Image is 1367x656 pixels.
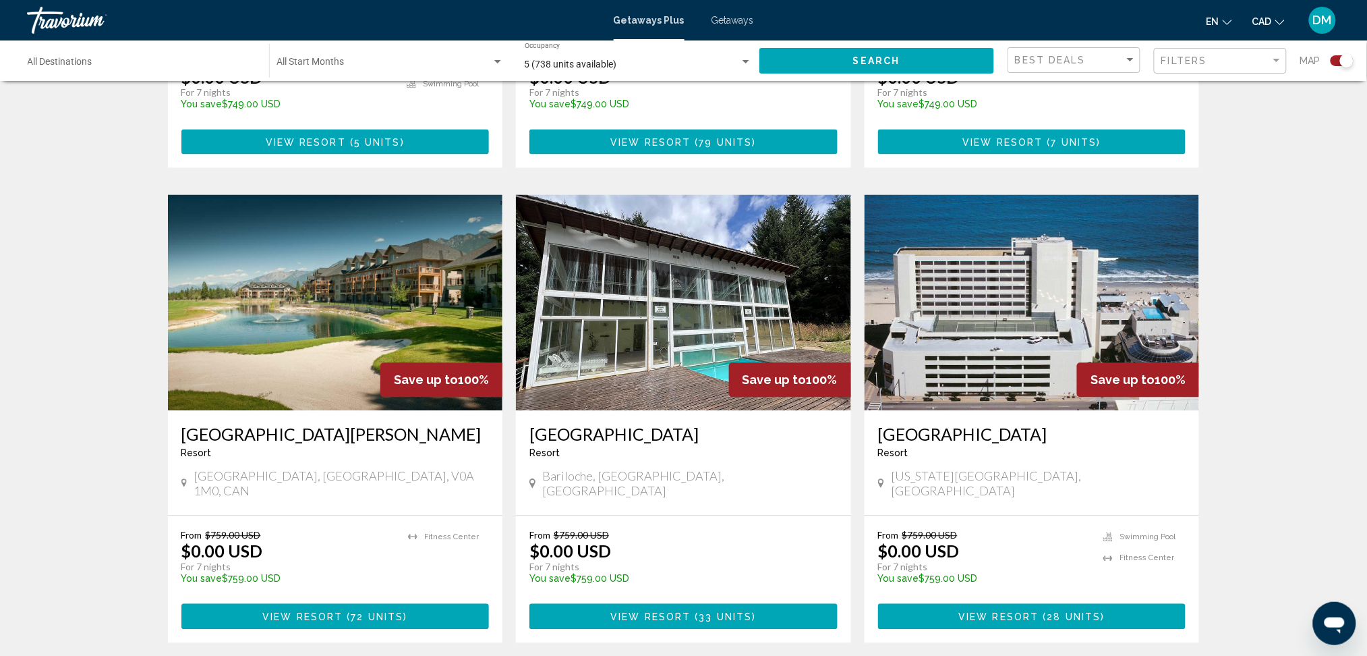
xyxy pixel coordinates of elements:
[1043,137,1101,148] span: ( )
[1119,554,1174,563] span: Fitness Center
[181,99,394,110] p: $749.00 USD
[168,195,503,411] img: ii_big1.jpg
[1015,55,1086,65] span: Best Deals
[1252,16,1272,27] span: CAD
[529,574,824,584] p: $759.00 USD
[610,612,691,623] span: View Resort
[1300,51,1320,70] span: Map
[181,425,490,445] a: [GEOGRAPHIC_DATA][PERSON_NAME]
[346,137,405,148] span: ( )
[181,87,394,99] p: For 7 nights
[1047,612,1101,623] span: 28 units
[181,99,223,110] span: You save
[691,137,756,148] span: ( )
[529,604,838,629] button: View Resort(33 units)
[1051,137,1097,148] span: 7 units
[1206,16,1219,27] span: en
[529,425,838,445] a: [GEOGRAPHIC_DATA]
[529,87,742,99] p: For 7 nights
[27,7,600,34] a: Travorium
[1039,612,1105,623] span: ( )
[963,137,1043,148] span: View Resort
[529,99,571,110] span: You save
[729,363,851,398] div: 100%
[423,80,479,88] span: Swimming Pool
[529,99,742,110] p: $749.00 USD
[614,15,685,26] a: Getaways Plus
[1305,6,1340,34] button: User Menu
[262,612,343,623] span: View Resort
[181,604,490,629] button: View Resort(72 units)
[516,195,851,411] img: ii_cas1.jpg
[394,373,458,387] span: Save up to
[1077,363,1199,398] div: 100%
[266,137,346,148] span: View Resort
[525,59,617,70] span: 5 (738 units available)
[181,541,263,562] p: $0.00 USD
[1161,55,1207,66] span: Filters
[1252,11,1285,31] button: Change currency
[1119,533,1175,542] span: Swimming Pool
[878,541,960,562] p: $0.00 USD
[1313,602,1356,645] iframe: Button to launch messaging window
[853,56,900,67] span: Search
[181,562,395,574] p: For 7 nights
[878,562,1090,574] p: For 7 nights
[194,469,489,499] span: [GEOGRAPHIC_DATA], [GEOGRAPHIC_DATA], V0A 1M0, CAN
[1313,13,1332,27] span: DM
[529,130,838,155] button: View Resort(79 units)
[878,425,1186,445] h3: [GEOGRAPHIC_DATA]
[699,137,753,148] span: 79 units
[181,530,202,541] span: From
[711,15,754,26] a: Getaways
[206,530,261,541] span: $759.00 USD
[878,530,899,541] span: From
[1015,55,1136,66] mat-select: Sort by
[759,48,995,73] button: Search
[354,137,401,148] span: 5 units
[529,574,571,584] span: You save
[610,137,691,148] span: View Resort
[181,574,395,584] p: $759.00 USD
[959,612,1039,623] span: View Resort
[181,130,490,155] button: View Resort(5 units)
[529,541,611,562] p: $0.00 USD
[878,130,1186,155] button: View Resort(7 units)
[181,574,223,584] span: You save
[380,363,502,398] div: 100%
[529,448,560,459] span: Resort
[181,448,212,459] span: Resort
[424,533,479,542] span: Fitness Center
[699,612,753,623] span: 33 units
[891,469,1186,499] span: [US_STATE][GEOGRAPHIC_DATA], [GEOGRAPHIC_DATA]
[878,99,1092,110] p: $749.00 USD
[691,612,756,623] span: ( )
[343,612,407,623] span: ( )
[529,530,550,541] span: From
[1154,47,1287,75] button: Filter
[878,604,1186,629] button: View Resort(28 units)
[351,612,404,623] span: 72 units
[878,99,919,110] span: You save
[878,448,908,459] span: Resort
[1206,11,1232,31] button: Change language
[1090,373,1155,387] span: Save up to
[878,574,1090,584] p: $759.00 USD
[902,530,958,541] span: $759.00 USD
[878,574,919,584] span: You save
[543,469,838,499] span: Bariloche, [GEOGRAPHIC_DATA], [GEOGRAPHIC_DATA]
[554,530,609,541] span: $759.00 USD
[865,195,1200,411] img: ii_bqt1.jpg
[743,373,807,387] span: Save up to
[878,87,1092,99] p: For 7 nights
